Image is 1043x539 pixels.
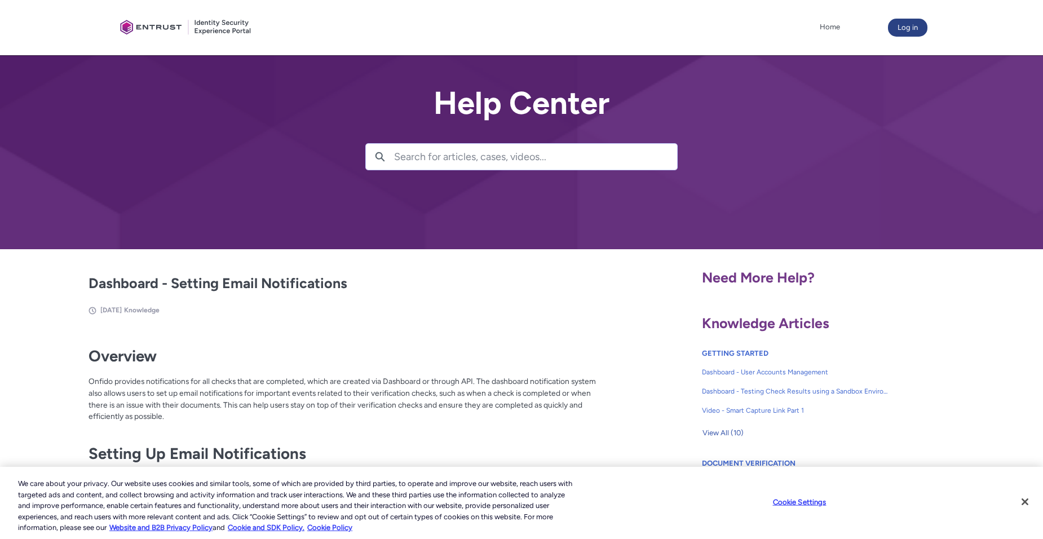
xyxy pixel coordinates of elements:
a: Dashboard - User Accounts Management [702,363,889,382]
div: We care about your privacy. Our website uses cookies and similar tools, some of which are provide... [18,478,574,533]
a: Cookie Policy [307,523,352,532]
span: Need More Help? [702,269,815,286]
li: Knowledge [124,305,160,315]
span: [DATE] [100,306,122,314]
a: GETTING STARTED [702,349,768,357]
a: More information about our cookie policy., opens in a new tab [109,523,213,532]
a: Cookie and SDK Policy. [228,523,304,532]
a: Dashboard - Testing Check Results using a Sandbox Environment [702,382,889,401]
h2: Dashboard - Setting Email Notifications [89,273,607,294]
strong: Setting Up Email Notifications [89,444,306,463]
button: Search [366,144,394,170]
a: DOCUMENT VERIFICATION [702,459,795,467]
strong: Overview [89,347,157,365]
button: Close [1013,489,1037,514]
a: Home [817,19,843,36]
span: Dashboard - Testing Check Results using a Sandbox Environment [702,386,889,396]
h2: Help Center [365,86,678,121]
button: View All (10) [702,424,744,442]
button: Cookie Settings [764,491,835,514]
button: Log in [888,19,927,37]
iframe: Qualified Messenger [842,278,1043,539]
span: Dashboard - User Accounts Management [702,367,889,377]
span: Knowledge Articles [702,315,829,332]
input: Search for articles, cases, videos... [394,144,677,170]
span: View All (10) [702,425,744,441]
a: Video - Smart Capture Link Part 1 [702,401,889,420]
span: Video - Smart Capture Link Part 1 [702,405,889,416]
